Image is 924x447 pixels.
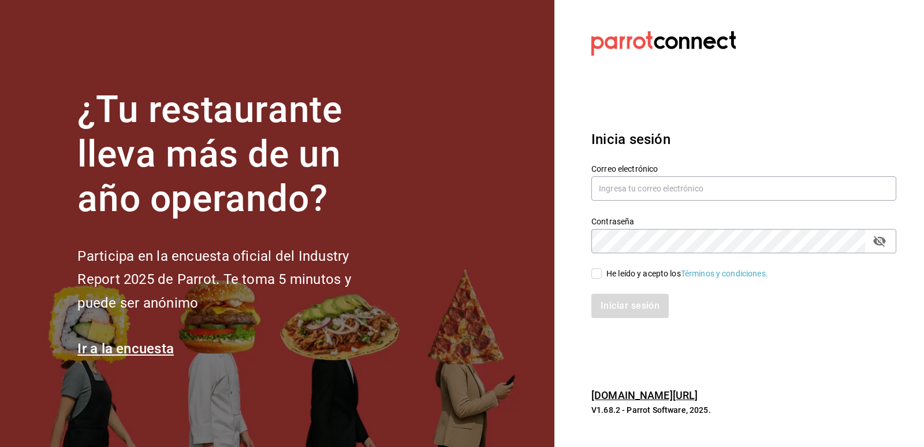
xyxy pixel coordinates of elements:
[77,88,389,221] h1: ¿Tu restaurante lleva más de un año operando?
[77,341,174,357] a: Ir a la encuesta
[606,268,768,280] div: He leído y acepto los
[591,176,896,201] input: Ingresa tu correo electrónico
[591,404,896,416] p: V1.68.2 - Parrot Software, 2025.
[591,129,896,150] h3: Inicia sesión
[681,269,768,278] a: Términos y condiciones.
[591,217,896,226] label: Contraseña
[77,245,389,315] h2: Participa en la encuesta oficial del Industry Report 2025 de Parrot. Te toma 5 minutos y puede se...
[870,231,889,251] button: passwordField
[591,389,698,401] a: [DOMAIN_NAME][URL]
[591,165,896,173] label: Correo electrónico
